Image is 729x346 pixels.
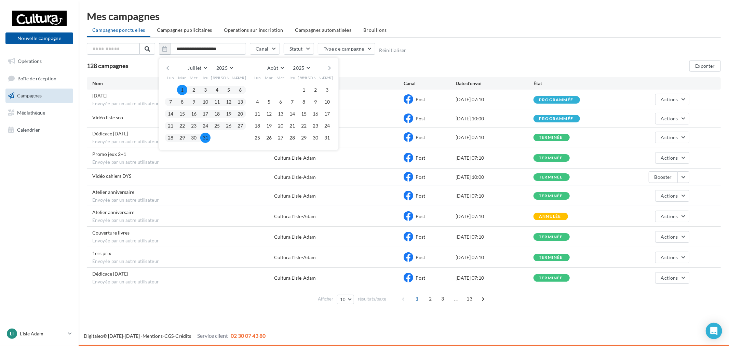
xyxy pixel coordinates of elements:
button: 27 [235,121,245,131]
button: 22 [177,121,187,131]
span: 2025 [293,65,304,71]
button: 13 [275,109,286,119]
span: Lun [254,75,261,81]
span: Dim [236,75,244,81]
button: 10 [337,295,354,304]
button: 2 [189,85,199,95]
a: Digitaleo [84,333,103,339]
span: © [DATE]-[DATE] - - - [84,333,266,339]
button: 4 [212,85,222,95]
button: 17 [322,109,332,119]
button: 25 [252,133,262,143]
button: Canal [250,43,280,55]
button: Août [265,63,286,73]
span: Brouillons [363,27,387,33]
button: Nouvelle campagne [5,32,73,44]
div: Open Intercom Messenger [706,323,722,339]
button: Actions [655,272,689,284]
div: Nom [92,80,274,87]
span: Atelier anniversaire [92,189,134,195]
span: [PERSON_NAME] [211,75,246,81]
div: terminée [539,194,563,198]
span: 1ers prix [92,250,111,256]
span: Vidéo liste sco [92,115,123,120]
span: 2025 [216,65,228,71]
div: [DATE] 07:10 [456,213,534,220]
a: Crédits [175,333,191,339]
button: 1 [177,85,187,95]
span: Actions [661,254,678,260]
span: Actions [661,96,678,102]
span: Opérations [18,58,42,64]
button: 1 [299,85,309,95]
a: Opérations [4,54,75,68]
button: 30 [310,133,321,143]
button: 9 [189,97,199,107]
button: 27 [275,133,286,143]
button: 12 [264,109,274,119]
span: Envoyée par un autre utilisateur [92,197,274,203]
button: 20 [235,109,245,119]
button: 17 [200,109,211,119]
button: 10 [200,97,211,107]
span: [PERSON_NAME] [298,75,333,81]
a: Campagnes [4,89,75,103]
button: 22 [299,121,309,131]
div: [DATE] 10:00 [456,174,534,181]
button: 24 [200,121,211,131]
span: Juillet [188,65,201,71]
div: État [534,80,611,87]
button: 11 [252,109,262,119]
button: Actions [655,211,689,222]
span: Dédicace samedi 26 juillet [92,271,128,277]
span: Mer [276,75,285,81]
p: L'Isle Adam [20,330,65,337]
button: 31 [322,133,332,143]
span: Médiathèque [17,110,45,116]
button: 21 [287,121,297,131]
div: Cultura L'Isle-Adam [274,275,316,281]
div: terminée [539,235,563,239]
button: 13 [235,97,245,107]
button: 9 [310,97,321,107]
button: Juillet [185,63,210,73]
div: [DATE] 07:10 [456,254,534,261]
span: Lun [167,75,174,81]
a: Boîte de réception [4,71,75,86]
button: 31 [200,133,211,143]
span: Envoyée par un autre utilisateur [92,159,274,165]
span: Jeu [289,75,296,81]
span: Envoyée par un autre utilisateur [92,238,274,244]
a: Calendrier [4,123,75,137]
span: Actions [661,116,678,121]
button: Actions [655,152,689,164]
span: Dim [323,75,331,81]
span: 1 [411,293,422,304]
button: 8 [177,97,187,107]
span: Actions [661,193,678,199]
button: 24 [322,121,332,131]
span: Atelier anniversaire [92,209,134,215]
button: Actions [655,252,689,263]
span: Jeu [202,75,209,81]
button: 18 [252,121,262,131]
button: 2 [310,85,321,95]
div: programmée [539,98,573,102]
button: Actions [655,113,689,124]
button: 26 [224,121,234,131]
span: Campagnes automatisées [295,27,352,33]
span: Post [416,213,425,219]
div: Cultura L'Isle-Adam [274,174,316,181]
span: Campagnes [17,93,42,98]
div: [DATE] 07:10 [456,155,534,161]
a: CGS [164,333,174,339]
a: Mentions [143,333,163,339]
button: 4 [252,97,262,107]
div: Cultura L'Isle-Adam [274,213,316,220]
span: 128 campagnes [87,62,129,69]
span: ... [450,293,461,304]
span: Post [416,96,425,102]
div: [DATE] 07:10 [456,234,534,240]
span: Operations sur inscription [224,27,283,33]
span: résultats/page [358,296,386,302]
